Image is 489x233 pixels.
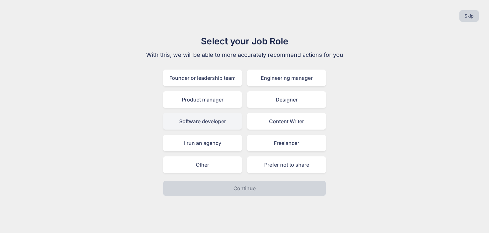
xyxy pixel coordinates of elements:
[247,113,326,130] div: Content Writer
[247,135,326,151] div: Freelancer
[163,70,242,86] div: Founder or leadership team
[163,91,242,108] div: Product manager
[163,135,242,151] div: I run an agency
[247,91,326,108] div: Designer
[163,156,242,173] div: Other
[247,70,326,86] div: Engineering manager
[459,10,479,22] button: Skip
[233,184,256,192] p: Continue
[247,156,326,173] div: Prefer not to share
[138,50,351,59] p: With this, we will be able to more accurately recommend actions for you
[163,113,242,130] div: Software developer
[138,34,351,48] h1: Select your Job Role
[163,181,326,196] button: Continue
